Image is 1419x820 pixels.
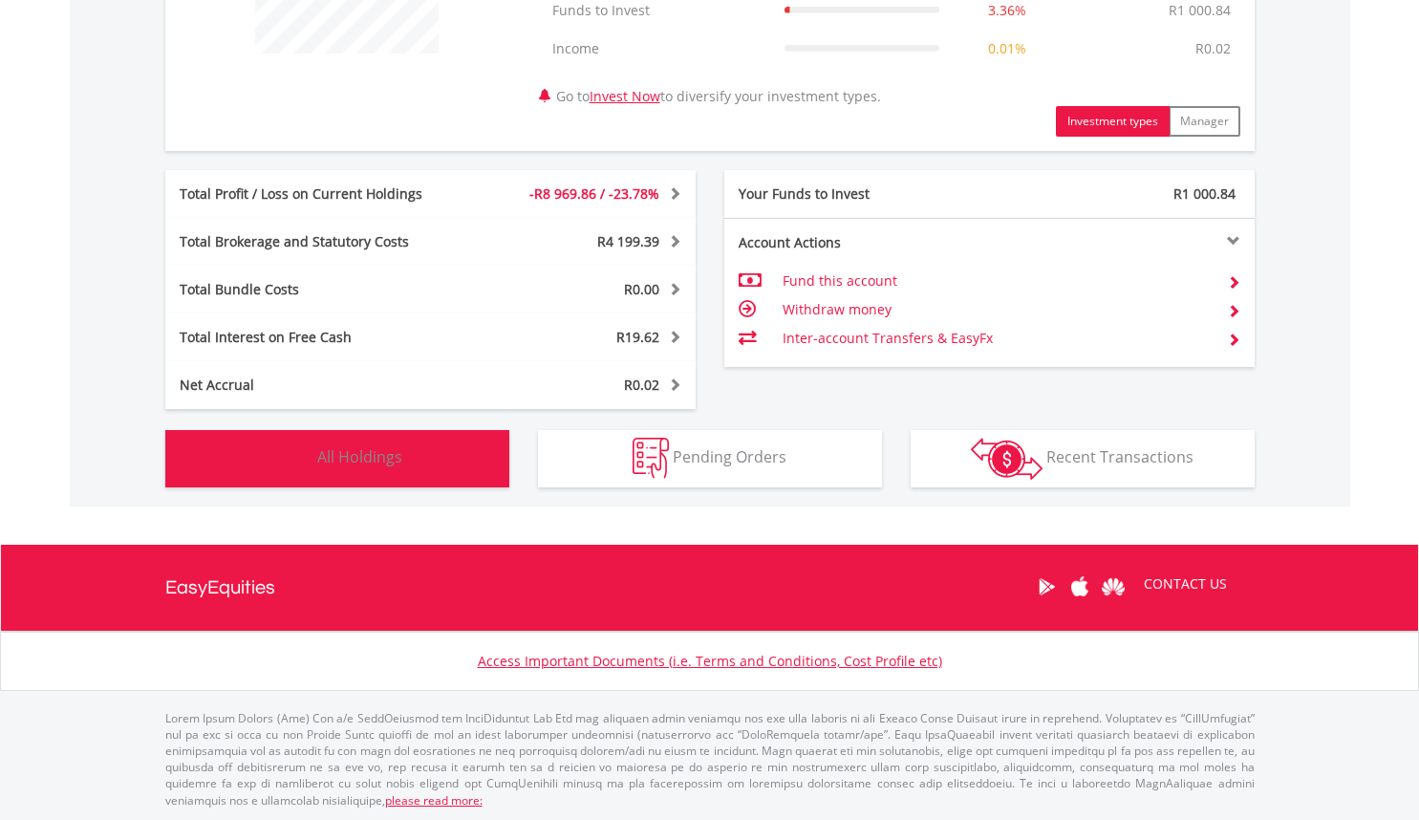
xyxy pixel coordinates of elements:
[673,446,786,467] span: Pending Orders
[633,438,669,479] img: pending_instructions-wht.png
[1186,30,1240,68] td: R0.02
[1173,184,1236,203] span: R1 000.84
[165,545,275,631] a: EasyEquities
[724,184,990,204] div: Your Funds to Invest
[272,438,313,479] img: holdings-wht.png
[724,233,990,252] div: Account Actions
[1169,106,1240,137] button: Manager
[616,328,659,346] span: R19.62
[165,430,509,487] button: All Holdings
[1046,446,1193,467] span: Recent Transactions
[624,280,659,298] span: R0.00
[1030,557,1064,616] a: Google Play
[529,184,659,203] span: -R8 969.86 / -23.78%
[1097,557,1130,616] a: Huawei
[385,792,483,809] a: please read more:
[911,430,1255,487] button: Recent Transactions
[590,87,660,105] a: Invest Now
[783,324,1212,353] td: Inter-account Transfers & EasyFx
[165,280,475,299] div: Total Bundle Costs
[538,430,882,487] button: Pending Orders
[317,446,402,467] span: All Holdings
[783,295,1212,324] td: Withdraw money
[1056,106,1170,137] button: Investment types
[949,30,1065,68] td: 0.01%
[165,376,475,395] div: Net Accrual
[1064,557,1097,616] a: Apple
[783,267,1212,295] td: Fund this account
[971,438,1043,480] img: transactions-zar-wht.png
[478,652,942,670] a: Access Important Documents (i.e. Terms and Conditions, Cost Profile etc)
[597,232,659,250] span: R4 199.39
[543,30,775,68] td: Income
[624,376,659,394] span: R0.02
[165,710,1255,809] p: Lorem Ipsum Dolors (Ame) Con a/e SeddOeiusmod tem InciDiduntut Lab Etd mag aliquaen admin veniamq...
[1130,557,1240,611] a: CONTACT US
[165,184,475,204] div: Total Profit / Loss on Current Holdings
[165,328,475,347] div: Total Interest on Free Cash
[165,232,475,251] div: Total Brokerage and Statutory Costs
